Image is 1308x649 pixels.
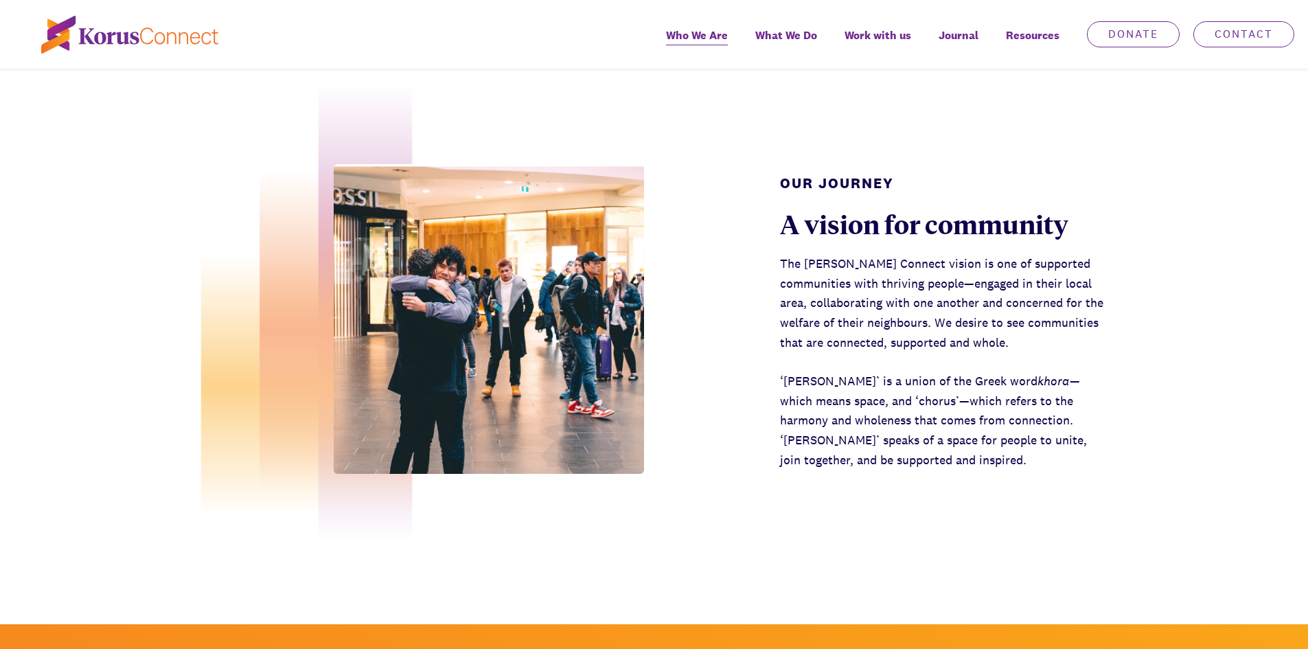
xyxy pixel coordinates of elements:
[1087,21,1180,47] a: Donate
[1037,373,1070,389] em: khora
[666,25,728,45] span: Who We Are
[755,25,817,45] span: What We Do
[845,25,911,45] span: Work with us
[780,372,1107,470] p: ‘[PERSON_NAME]’ is a union of the Greek word —which means space, and ‘chorus’—which refers to the...
[925,19,992,69] a: Journal
[1193,21,1294,47] a: Contact
[780,254,1107,353] p: The [PERSON_NAME] Connect vision is one of supported communities with thriving people—engaged in ...
[831,19,925,69] a: Work with us
[939,25,978,45] span: Journal
[742,19,831,69] a: What We Do
[992,19,1073,69] div: Resources
[41,16,218,54] img: korus-connect%2Fc5177985-88d5-491d-9cd7-4a1febad1357_logo.svg
[780,173,1107,193] div: Our Journey
[780,207,1107,240] div: A vision for community
[652,19,742,69] a: Who We Are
